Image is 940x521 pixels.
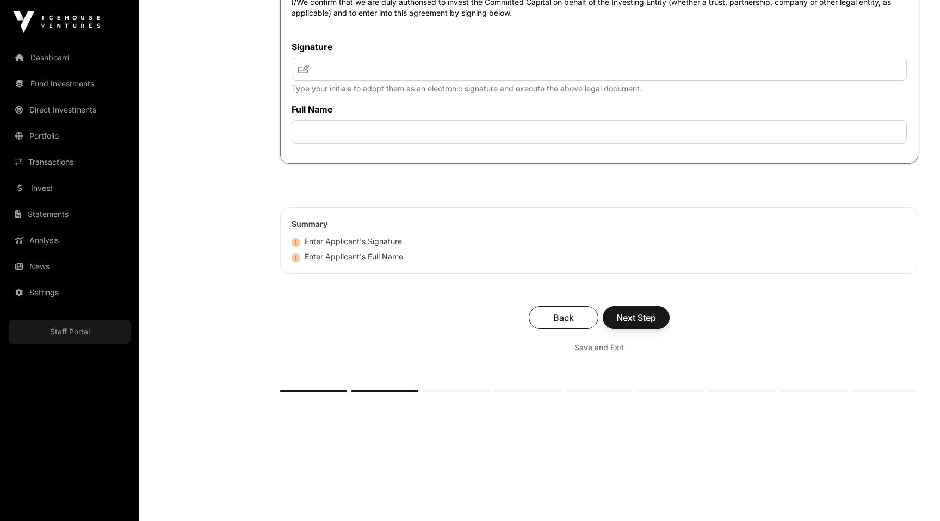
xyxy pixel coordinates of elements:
a: Dashboard [9,46,131,70]
button: Back [529,306,598,329]
a: Direct Investments [9,98,131,122]
a: News [9,255,131,278]
button: Next Step [603,306,670,329]
a: Analysis [9,228,131,252]
span: Next Step [616,311,656,324]
span: Save and Exit [574,342,624,353]
img: Icehouse Ventures Logo [13,11,100,33]
label: Signature [292,40,907,53]
a: Invest [9,176,131,200]
iframe: Chat Widget [886,469,940,521]
a: Portfolio [9,124,131,148]
a: Transactions [9,150,131,174]
a: Settings [9,281,131,305]
p: Type your initials to adopt them as an electronic signature and execute the above legal document. [292,83,907,94]
div: Enter Applicant's Signature [292,236,402,247]
h2: Summary [292,219,907,230]
a: Statements [9,202,131,226]
label: Full Name [292,103,907,116]
button: Save and Exit [561,338,637,357]
span: Back [542,311,585,324]
div: Enter Applicant's Full Name [292,251,403,262]
a: Staff Portal [9,320,131,344]
a: Fund Investments [9,72,131,96]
